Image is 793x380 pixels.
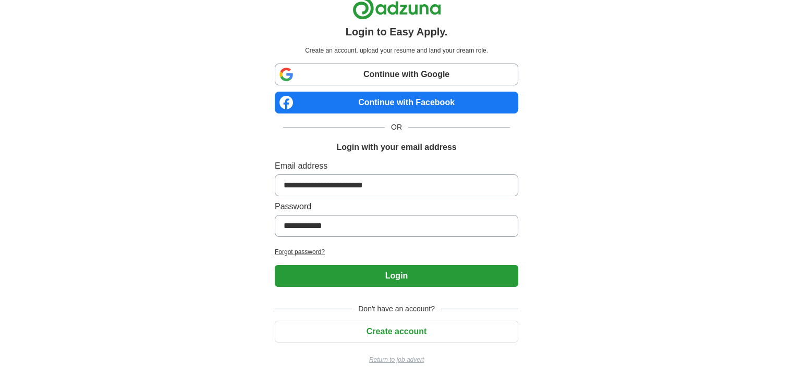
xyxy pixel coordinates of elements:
[346,24,448,40] h1: Login to Easy Apply.
[275,321,518,343] button: Create account
[275,160,518,172] label: Email address
[275,247,518,257] a: Forgot password?
[275,355,518,364] a: Return to job advert
[275,200,518,213] label: Password
[275,92,518,113] a: Continue with Facebook
[275,265,518,287] button: Login
[352,303,441,314] span: Don't have an account?
[385,122,408,133] span: OR
[336,141,456,154] h1: Login with your email address
[275,64,518,85] a: Continue with Google
[277,46,516,55] p: Create an account, upload your resume and land your dream role.
[275,327,518,336] a: Create account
